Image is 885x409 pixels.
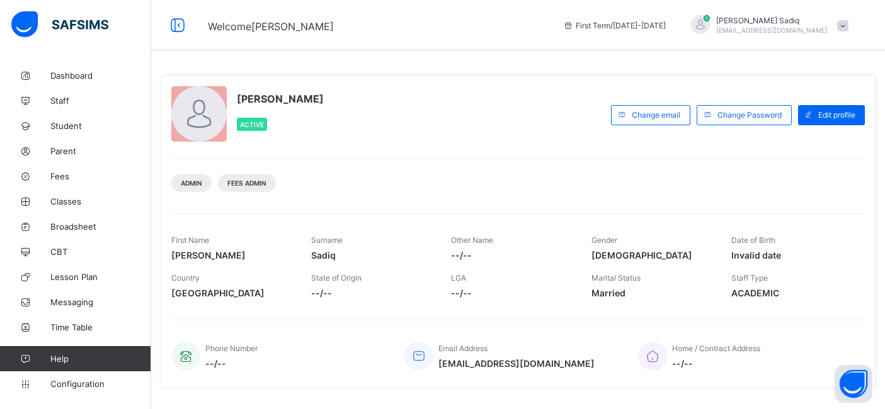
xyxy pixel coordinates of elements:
div: AbubakarSadiq [678,15,855,36]
span: [EMAIL_ADDRESS][DOMAIN_NAME] [438,358,595,369]
span: Welcome [PERSON_NAME] [208,20,334,33]
span: Change Password [717,110,782,120]
span: Fees Admin [227,179,266,187]
span: Gender [591,235,617,245]
span: Broadsheet [50,221,151,232]
span: [GEOGRAPHIC_DATA] [171,288,292,298]
span: --/-- [311,288,432,298]
span: [EMAIL_ADDRESS][DOMAIN_NAME] [716,26,828,34]
span: Fees [50,171,151,181]
span: Other Name [451,235,493,245]
span: Staff [50,96,151,106]
span: Country [171,273,200,283]
span: Change email [632,110,680,120]
span: Email Address [438,344,488,353]
span: Messaging [50,297,151,307]
span: Configuration [50,379,151,389]
span: Invalid date [731,250,852,261]
span: Student [50,121,151,131]
span: [PERSON_NAME] [171,250,292,261]
span: Home / Contract Address [672,344,760,353]
span: --/-- [672,358,760,369]
span: [DEMOGRAPHIC_DATA] [591,250,712,261]
span: Dashboard [50,70,151,81]
span: Staff Type [731,273,768,283]
span: First Name [171,235,209,245]
img: safsims [11,11,108,38]
span: --/-- [205,358,258,369]
span: Phone Number [205,344,258,353]
span: LGA [451,273,466,283]
span: Married [591,288,712,298]
span: --/-- [451,288,572,298]
span: Help [50,354,151,364]
span: Active [240,121,264,128]
span: [PERSON_NAME] [237,92,324,105]
span: CBT [50,247,151,257]
span: ACADEMIC [731,288,852,298]
span: session/term information [563,21,666,30]
span: Surname [311,235,343,245]
span: Time Table [50,322,151,332]
span: Parent [50,146,151,156]
span: --/-- [451,250,572,261]
span: Edit profile [818,110,855,120]
span: Admin [181,179,202,187]
span: Classes [50,196,151,206]
span: Sadiq [311,250,432,261]
button: Open asap [835,365,872,403]
span: Lesson Plan [50,272,151,282]
span: [PERSON_NAME] Sadiq [716,16,828,25]
span: State of Origin [311,273,362,283]
span: Marital Status [591,273,641,283]
span: Date of Birth [731,235,775,245]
